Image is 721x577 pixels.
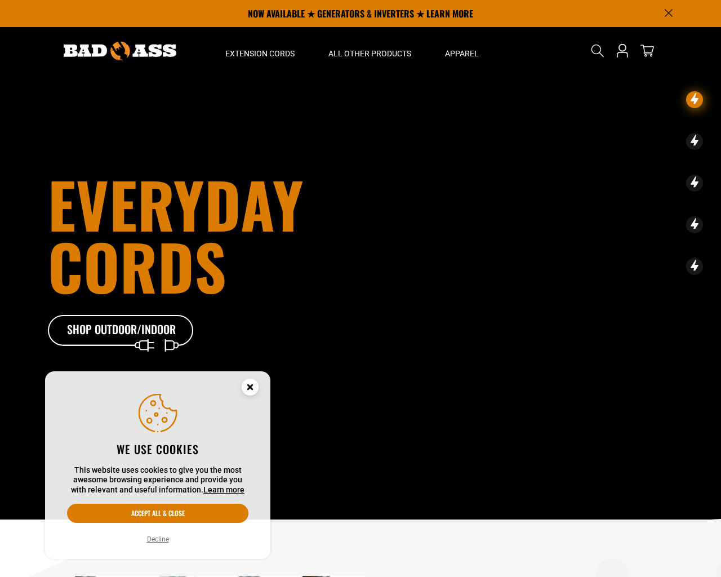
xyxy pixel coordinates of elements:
[311,27,428,74] summary: All Other Products
[225,48,295,59] span: Extension Cords
[67,465,248,495] p: This website uses cookies to give you the most awesome browsing experience and provide you with r...
[428,27,496,74] summary: Apparel
[589,42,607,60] summary: Search
[67,504,248,523] button: Accept all & close
[67,442,248,456] h2: We use cookies
[445,48,479,59] span: Apparel
[208,27,311,74] summary: Extension Cords
[328,48,411,59] span: All Other Products
[48,173,423,297] h1: Everyday cords
[203,485,244,494] a: Learn more
[48,315,194,347] a: Shop Outdoor/Indoor
[144,534,172,545] button: Decline
[45,371,270,560] aside: Cookie Consent
[64,42,176,60] img: Bad Ass Extension Cords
